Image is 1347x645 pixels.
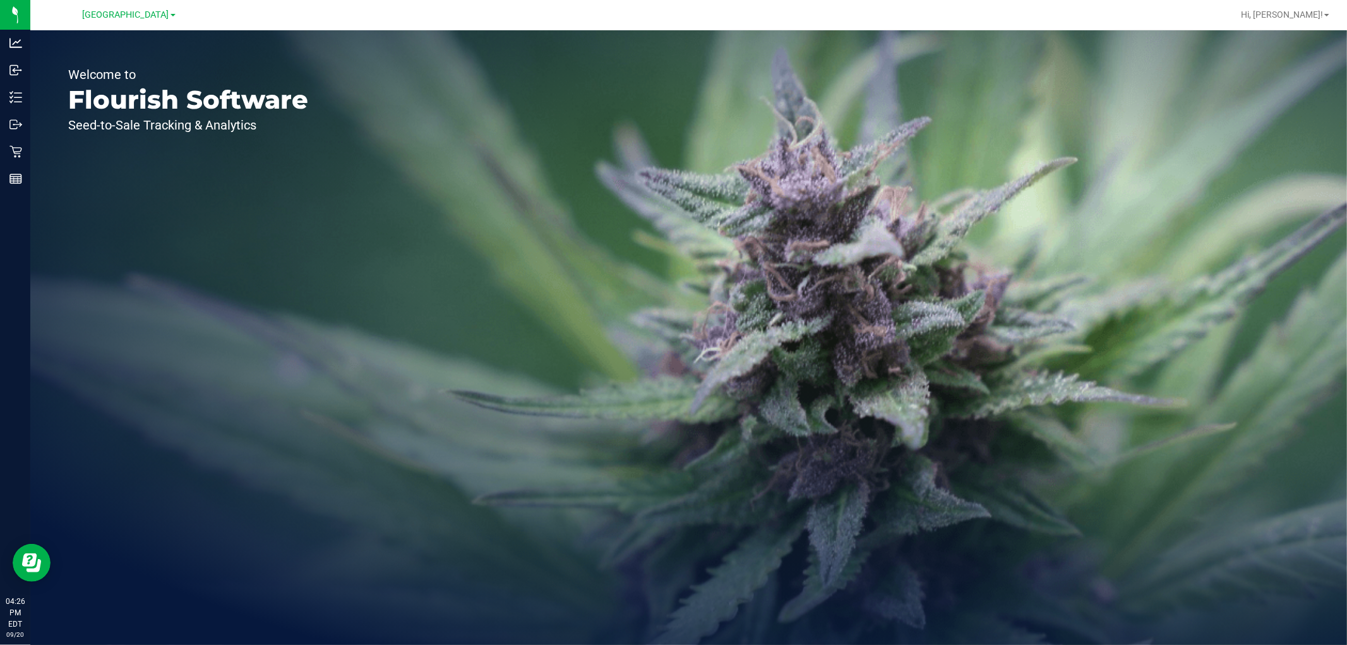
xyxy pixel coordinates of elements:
iframe: Resource center [13,544,51,582]
inline-svg: Analytics [9,37,22,49]
p: 09/20 [6,630,25,639]
inline-svg: Outbound [9,118,22,131]
span: Hi, [PERSON_NAME]! [1241,9,1323,20]
inline-svg: Inbound [9,64,22,76]
span: [GEOGRAPHIC_DATA] [83,9,169,20]
inline-svg: Reports [9,172,22,185]
p: Welcome to [68,68,308,81]
p: Seed-to-Sale Tracking & Analytics [68,119,308,131]
inline-svg: Inventory [9,91,22,104]
p: Flourish Software [68,87,308,112]
inline-svg: Retail [9,145,22,158]
p: 04:26 PM EDT [6,596,25,630]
